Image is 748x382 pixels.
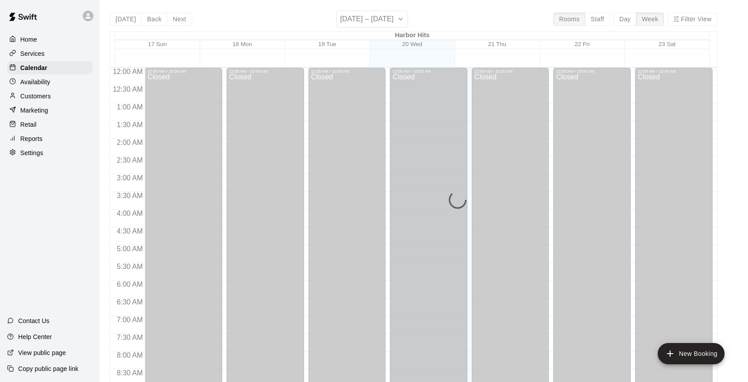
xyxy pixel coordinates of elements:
button: 23 Sat [659,41,676,47]
div: 12:00 AM – 10:00 AM [556,69,628,74]
span: 1:30 AM [115,121,145,129]
span: 6:30 AM [115,298,145,306]
a: Customers [7,90,93,103]
button: 19 Tue [318,41,336,47]
div: Harbor Hits [115,31,709,40]
p: Marketing [20,106,48,115]
p: Copy public page link [18,364,78,373]
a: Availability [7,75,93,89]
p: Reports [20,134,42,143]
p: Customers [20,92,51,101]
div: 12:00 AM – 10:00 AM [311,69,383,74]
a: Settings [7,146,93,160]
button: add [658,343,725,364]
p: Home [20,35,37,44]
p: Help Center [18,332,52,341]
span: 6:00 AM [115,281,145,288]
div: 12:00 AM – 10:00 AM [638,69,710,74]
span: 7:00 AM [115,316,145,324]
span: 1:00 AM [115,103,145,111]
p: View public page [18,348,66,357]
p: Contact Us [18,316,50,325]
button: 17 Sun [148,41,166,47]
p: Availability [20,78,50,86]
a: Reports [7,132,93,145]
span: 5:30 AM [115,263,145,270]
span: 4:00 AM [115,210,145,217]
span: 2:30 AM [115,156,145,164]
span: 5:00 AM [115,245,145,253]
button: 22 Fri [574,41,590,47]
div: 12:00 AM – 10:00 AM [393,69,465,74]
button: 20 Wed [402,41,422,47]
a: Retail [7,118,93,131]
p: Calendar [20,63,47,72]
p: Services [20,49,45,58]
span: 8:30 AM [115,369,145,377]
span: 12:00 AM [111,68,145,75]
span: 3:30 AM [115,192,145,199]
button: 21 Thu [488,41,506,47]
span: 12:30 AM [111,86,145,93]
button: 18 Mon [232,41,252,47]
a: Services [7,47,93,60]
span: 2:00 AM [115,139,145,146]
a: Home [7,33,93,46]
span: 8:00 AM [115,351,145,359]
p: Settings [20,148,43,157]
a: Marketing [7,104,93,117]
p: Retail [20,120,37,129]
a: Calendar [7,61,93,74]
span: 3:00 AM [115,174,145,182]
div: 12:00 AM – 10:00 AM [229,69,301,74]
div: 12:00 AM – 10:00 AM [147,69,220,74]
span: 7:30 AM [115,334,145,341]
div: 12:00 AM – 10:00 AM [474,69,547,74]
span: 4:30 AM [115,227,145,235]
